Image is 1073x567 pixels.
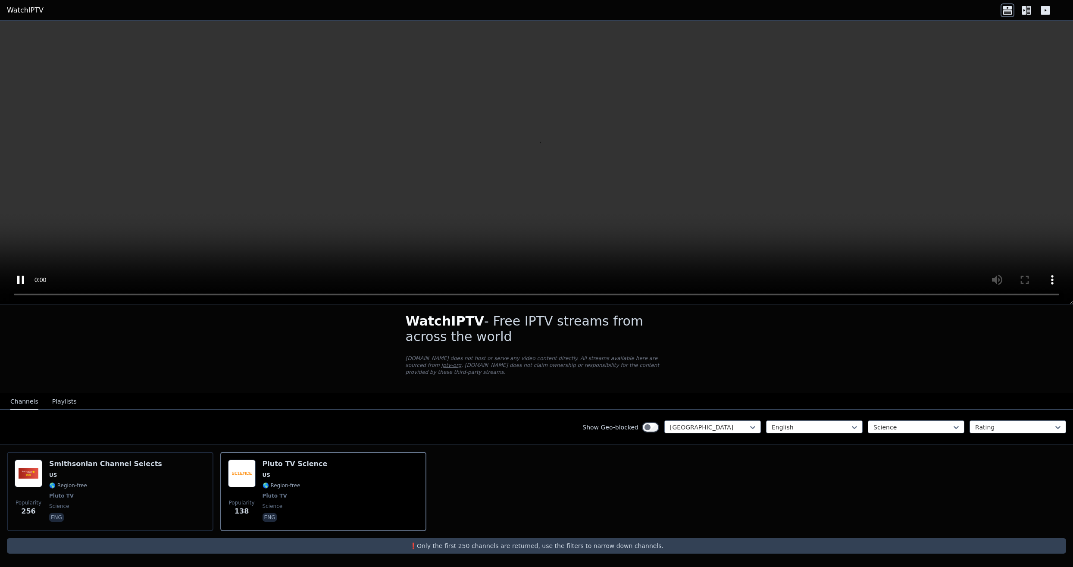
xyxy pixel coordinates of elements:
[263,513,277,522] p: eng
[263,503,283,510] span: science
[263,472,270,479] span: US
[406,313,485,329] span: WatchIPTV
[49,482,87,489] span: 🌎 Region-free
[10,542,1063,550] p: ❗️Only the first 250 channels are returned, use the filters to narrow down channels.
[229,499,255,506] span: Popularity
[49,513,64,522] p: eng
[263,460,328,468] h6: Pluto TV Science
[582,423,638,432] label: Show Geo-blocked
[49,460,162,468] h6: Smithsonian Channel Selects
[228,460,256,487] img: Pluto TV Science
[235,506,249,517] span: 138
[49,492,74,499] span: Pluto TV
[49,503,69,510] span: science
[10,394,38,410] button: Channels
[406,313,668,345] h1: - Free IPTV streams from across the world
[441,362,462,368] a: iptv-org
[21,506,35,517] span: 256
[52,394,77,410] button: Playlists
[15,460,42,487] img: Smithsonian Channel Selects
[406,355,668,376] p: [DOMAIN_NAME] does not host or serve any video content directly. All streams available here are s...
[263,482,300,489] span: 🌎 Region-free
[16,499,41,506] span: Popularity
[7,5,44,16] a: WatchIPTV
[263,492,287,499] span: Pluto TV
[49,472,57,479] span: US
